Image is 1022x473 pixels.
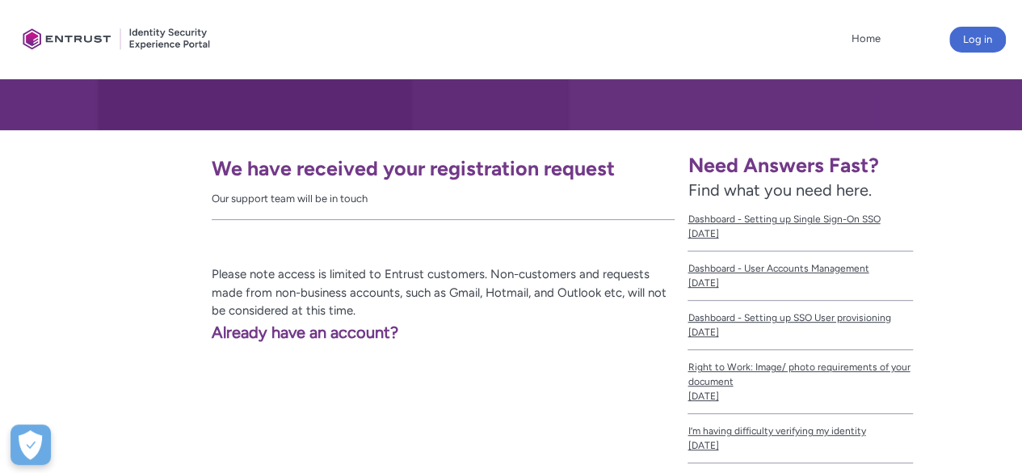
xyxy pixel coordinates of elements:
[11,424,51,465] button: Open Preferences
[13,265,675,320] p: Please note access is limited to Entrust customers. Non-customers and requests made from non-busi...
[212,156,675,181] h1: We have received your registration request
[688,310,912,325] span: Dashboard - Setting up SSO User provisioning
[688,202,912,251] a: Dashboard - Setting up Single Sign-On SSO[DATE]
[688,360,912,389] span: Right to Work: Image/ photo requirements of your document
[949,27,1006,53] button: Log in
[688,327,718,338] lightning-formatted-date-time: [DATE]
[688,414,912,463] a: I’m having difficulty verifying my identity[DATE]
[688,301,912,350] a: Dashboard - Setting up SSO User provisioning[DATE]
[688,153,912,178] h1: Need Answers Fast?
[688,251,912,301] a: Dashboard - User Accounts Management[DATE]
[688,277,718,289] lightning-formatted-date-time: [DATE]
[688,228,718,239] lightning-formatted-date-time: [DATE]
[688,424,912,438] span: I’m having difficulty verifying my identity
[13,323,398,342] a: Already have an account?
[688,391,718,402] lightning-formatted-date-time: [DATE]
[688,180,871,200] span: Find what you need here.
[212,191,675,207] div: Our support team will be in touch
[847,27,885,51] a: Home
[11,424,51,465] div: Cookie Preferences
[688,261,912,276] span: Dashboard - User Accounts Management
[688,212,912,226] span: Dashboard - Setting up Single Sign-On SSO
[688,440,718,451] lightning-formatted-date-time: [DATE]
[688,350,912,414] a: Right to Work: Image/ photo requirements of your document[DATE]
